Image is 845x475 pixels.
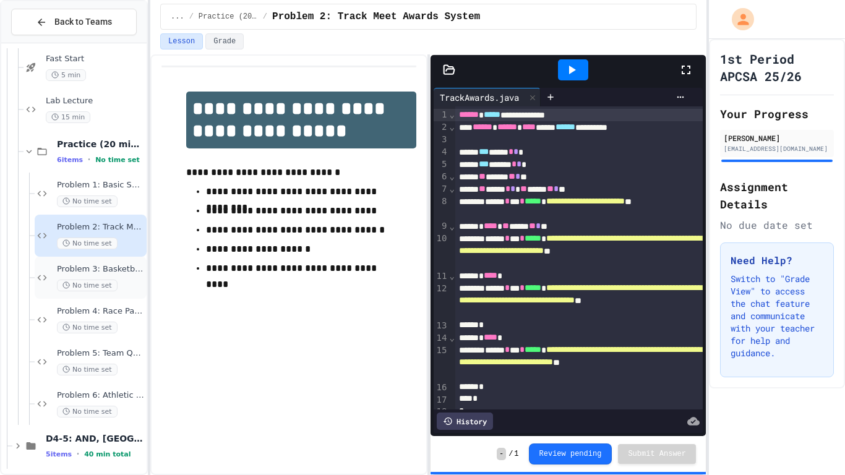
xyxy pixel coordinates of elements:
div: 8 [434,195,449,220]
span: Fold line [448,122,455,132]
span: Submit Answer [628,449,686,459]
span: • [88,155,90,165]
div: 15 [434,344,449,382]
span: Fold line [448,171,455,181]
span: No time set [57,364,118,375]
button: Submit Answer [618,444,696,464]
div: 12 [434,283,449,320]
div: 4 [434,146,449,158]
span: Lab Lecture [46,96,144,106]
div: 3 [434,134,449,146]
div: 17 [434,394,449,406]
span: No time set [57,322,118,333]
span: Fold line [448,109,455,119]
h1: 1st Period APCSA 25/26 [720,50,834,85]
span: Fold line [448,333,455,343]
div: 11 [434,270,449,283]
button: Review pending [529,443,612,464]
div: 18 [434,406,449,418]
button: Back to Teams [11,9,137,35]
span: 5 items [46,450,72,458]
div: [PERSON_NAME] [724,132,830,143]
span: Problem 5: Team Qualification System [57,348,144,359]
span: - [497,448,506,460]
div: TrackAwards.java [434,91,525,104]
span: No time set [57,406,118,417]
span: No time set [57,237,118,249]
span: / [189,12,194,22]
span: 15 min [46,111,90,123]
h2: Assignment Details [720,178,834,213]
div: 9 [434,220,449,233]
div: 10 [434,233,449,270]
span: 5 min [46,69,86,81]
div: 16 [434,382,449,394]
span: / [263,12,267,22]
div: No due date set [720,218,834,233]
div: My Account [719,5,757,33]
div: 7 [434,183,449,195]
span: Practice (20 mins) [57,139,144,150]
div: 6 [434,171,449,183]
span: 40 min total [84,450,131,458]
span: ... [171,12,184,22]
span: Problem 2: Track Meet Awards System [57,222,144,233]
p: Switch to "Grade View" to access the chat feature and communicate with your teacher for help and ... [731,273,823,359]
div: History [437,413,493,430]
span: 6 items [57,156,83,164]
span: No time set [95,156,140,164]
span: Fast Start [46,54,144,64]
span: Problem 2: Track Meet Awards System [272,9,480,24]
span: Problem 1: Basic Swimming Qualification [57,180,144,190]
button: Grade [205,33,244,49]
span: Problem 4: Race Pace Calculator [57,306,144,317]
div: 5 [434,158,449,171]
span: Fold line [448,184,455,194]
button: Lesson [160,33,203,49]
h2: Your Progress [720,105,834,122]
span: No time set [57,195,118,207]
div: 14 [434,332,449,344]
div: [EMAIL_ADDRESS][DOMAIN_NAME] [724,144,830,153]
div: 1 [434,109,449,121]
span: / [508,449,513,459]
div: 13 [434,320,449,332]
span: 1 [514,449,518,459]
div: 2 [434,121,449,134]
span: D4-5: AND, [GEOGRAPHIC_DATA], NOT [46,433,144,444]
span: Problem 6: Athletic Achievement Tracker [57,390,144,401]
span: Practice (20 mins) [199,12,258,22]
span: No time set [57,280,118,291]
span: • [77,449,79,459]
span: Problem 3: Basketball Scholarship Evaluation [57,264,144,275]
span: Back to Teams [54,15,112,28]
div: TrackAwards.java [434,88,541,106]
span: Fold line [448,271,455,281]
span: Fold line [448,221,455,231]
h3: Need Help? [731,253,823,268]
